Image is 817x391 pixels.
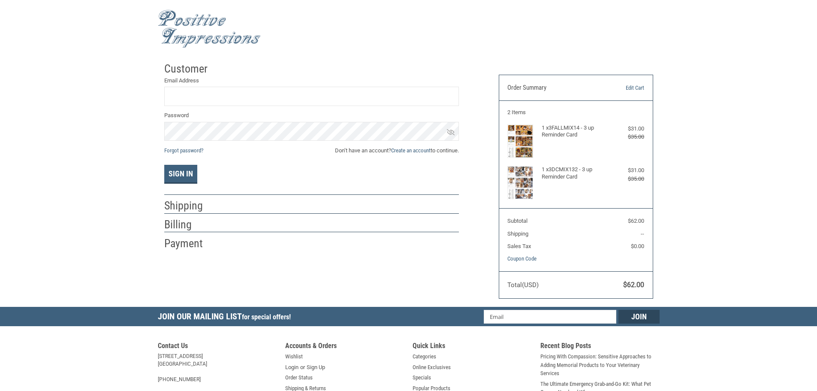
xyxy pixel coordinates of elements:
[285,342,404,352] h5: Accounts & Orders
[164,147,203,154] a: Forgot password?
[631,243,644,249] span: $0.00
[413,352,436,361] a: Categories
[542,124,608,139] h4: 1 x 3FALLMIX14 - 3 up Reminder Card
[628,218,644,224] span: $62.00
[600,84,644,92] a: Edit Cart
[507,230,528,237] span: Shipping
[507,84,600,92] h3: Order Summary
[507,218,528,224] span: Subtotal
[164,76,459,85] label: Email Address
[391,147,431,154] a: Create an account
[542,166,608,180] h4: 1 x 3DCMIX132 - 3 up Reminder Card
[335,146,459,155] span: Don’t have an account? to continue.
[618,310,660,324] input: Join
[610,133,644,141] div: $35.00
[295,363,310,372] span: or
[540,352,660,378] a: Pricing With Compassion: Sensitive Approaches to Adding Memorial Products to Your Veterinary Serv...
[285,373,313,382] a: Order Status
[158,307,295,329] h5: Join Our Mailing List
[285,363,298,372] a: Login
[413,363,451,372] a: Online Exclusives
[158,352,277,383] address: [STREET_ADDRESS] [GEOGRAPHIC_DATA] [PHONE_NUMBER]
[610,124,644,133] div: $31.00
[507,255,537,262] a: Coupon Code
[285,352,303,361] a: Wishlist
[507,243,531,249] span: Sales Tax
[164,62,214,76] h2: Customer
[610,175,644,183] div: $35.00
[540,342,660,352] h5: Recent Blog Posts
[307,363,325,372] a: Sign Up
[164,199,214,213] h2: Shipping
[507,109,644,116] h3: 2 Items
[164,111,459,120] label: Password
[164,236,214,251] h2: Payment
[623,281,644,289] span: $62.00
[507,281,539,289] span: Total (USD)
[641,230,644,237] span: --
[413,342,532,352] h5: Quick Links
[610,166,644,175] div: $31.00
[164,218,214,232] h2: Billing
[413,373,431,382] a: Specials
[164,165,197,184] button: Sign In
[158,342,277,352] h5: Contact Us
[484,310,616,324] input: Email
[158,10,261,48] img: Positive Impressions
[242,313,291,321] span: for special offers!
